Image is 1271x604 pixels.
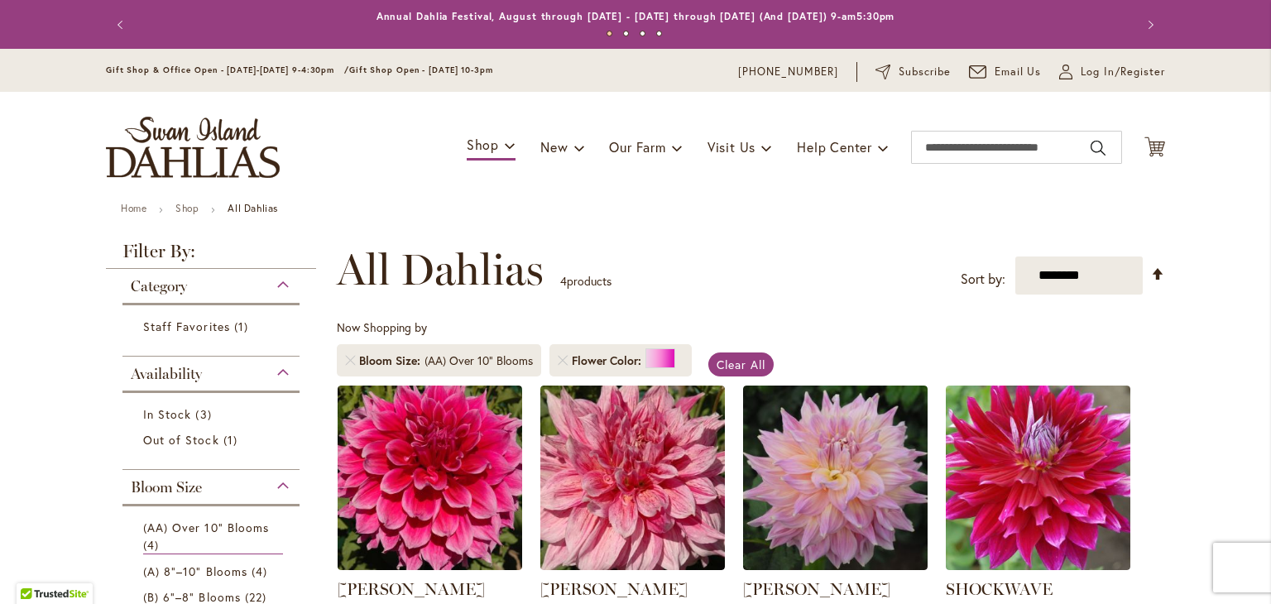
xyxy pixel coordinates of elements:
span: Flower Color [572,352,645,369]
a: MAKI [540,558,725,573]
span: 3 [195,405,215,423]
a: [PERSON_NAME] [338,579,485,599]
a: In Stock 3 [143,405,283,423]
button: Next [1132,8,1165,41]
a: SHOCKWAVE [946,579,1053,599]
span: Bloom Size [359,352,424,369]
p: products [560,268,612,295]
span: Our Farm [609,138,665,156]
a: Mingus Philip Sr [743,558,928,573]
a: Shockwave [946,558,1130,573]
span: Log In/Register [1081,64,1165,80]
img: MAKI [540,386,725,570]
a: [PERSON_NAME] [743,579,890,599]
span: 4 [143,536,163,554]
span: Gift Shop & Office Open - [DATE]-[DATE] 9-4:30pm / [106,65,349,75]
span: Clear All [717,357,765,372]
a: [PERSON_NAME] [540,579,688,599]
a: Clear All [708,352,774,376]
a: EMORY PAUL [338,558,522,573]
a: Log In/Register [1059,64,1165,80]
img: Shockwave [946,386,1130,570]
span: 1 [234,318,252,335]
button: 2 of 4 [623,31,629,36]
span: (A) 8"–10" Blooms [143,563,247,579]
span: 1 [223,431,242,448]
span: Shop [467,136,499,153]
img: Mingus Philip Sr [743,386,928,570]
a: Home [121,202,146,214]
strong: Filter By: [106,242,316,269]
span: Staff Favorites [143,319,230,334]
a: Remove Bloom Size (AA) Over 10" Blooms [345,356,355,366]
span: In Stock [143,406,191,422]
span: Subscribe [899,64,951,80]
button: 4 of 4 [656,31,662,36]
div: (AA) Over 10" Blooms [424,352,533,369]
iframe: Launch Accessibility Center [12,545,59,592]
span: Help Center [797,138,872,156]
a: Annual Dahlia Festival, August through [DATE] - [DATE] through [DATE] (And [DATE]) 9-am5:30pm [377,10,895,22]
label: Sort by: [961,264,1005,295]
span: 4 [560,273,567,289]
button: 3 of 4 [640,31,645,36]
span: Out of Stock [143,432,219,448]
button: Previous [106,8,139,41]
span: (AA) Over 10" Blooms [143,520,269,535]
span: Bloom Size [131,478,202,496]
a: [PHONE_NUMBER] [738,64,838,80]
span: 4 [252,563,271,580]
span: Now Shopping by [337,319,427,335]
a: (AA) Over 10" Blooms 4 [143,519,283,554]
button: 1 of 4 [607,31,612,36]
a: Out of Stock 1 [143,431,283,448]
a: Remove Flower Color Pink [558,356,568,366]
span: Availability [131,365,202,383]
a: Shop [175,202,199,214]
strong: All Dahlias [228,202,278,214]
span: New [540,138,568,156]
a: (A) 8"–10" Blooms 4 [143,563,283,580]
a: Subscribe [875,64,951,80]
span: Visit Us [707,138,755,156]
a: Email Us [969,64,1042,80]
span: Email Us [995,64,1042,80]
span: All Dahlias [337,245,544,295]
span: Category [131,277,187,295]
a: Staff Favorites [143,318,283,335]
img: EMORY PAUL [338,386,522,570]
span: Gift Shop Open - [DATE] 10-3pm [349,65,493,75]
a: store logo [106,117,280,178]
